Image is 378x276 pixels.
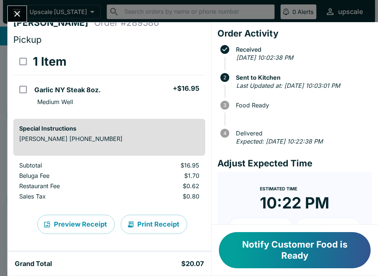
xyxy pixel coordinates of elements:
[19,182,117,190] p: Restaurant Fee
[236,82,340,89] em: Last Updated at: [DATE] 10:03:01 PM
[217,28,372,39] h4: Order Activity
[15,259,52,268] h5: Grand Total
[173,84,199,93] h5: + $16.95
[232,46,372,53] span: Received
[121,215,187,234] button: Print Receipt
[13,48,205,113] table: orders table
[236,54,293,61] em: [DATE] 10:02:38 PM
[19,125,199,132] h6: Special Instructions
[219,232,371,268] button: Notify Customer Food is Ready
[33,54,66,69] h3: 1 Item
[19,162,117,169] p: Subtotal
[232,130,372,137] span: Delivered
[232,102,372,108] span: Food Ready
[217,158,372,169] h4: Adjust Expected Time
[13,34,42,45] span: Pickup
[236,138,323,145] em: Expected: [DATE] 10:22:38 PM
[13,17,94,28] h4: [PERSON_NAME]
[229,218,293,237] button: + 10
[223,102,226,108] text: 3
[37,98,73,106] p: Medium Well
[223,130,226,136] text: 4
[260,186,297,192] span: Estimated Time
[19,193,117,200] p: Sales Tax
[34,86,101,94] h5: Garlic NY Steak 8oz.
[129,182,199,190] p: $0.62
[129,172,199,179] p: $1.70
[232,74,372,81] span: Sent to Kitchen
[260,193,329,213] time: 10:22 PM
[223,75,226,80] text: 2
[129,162,199,169] p: $16.95
[37,215,115,234] button: Preview Receipt
[19,172,117,179] p: Beluga Fee
[129,193,199,200] p: $0.80
[94,17,159,28] h4: Order # 289586
[13,162,205,203] table: orders table
[181,259,204,268] h5: $20.07
[296,218,360,237] button: + 20
[19,135,199,142] p: [PERSON_NAME] [PHONE_NUMBER]
[8,6,27,22] button: Close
